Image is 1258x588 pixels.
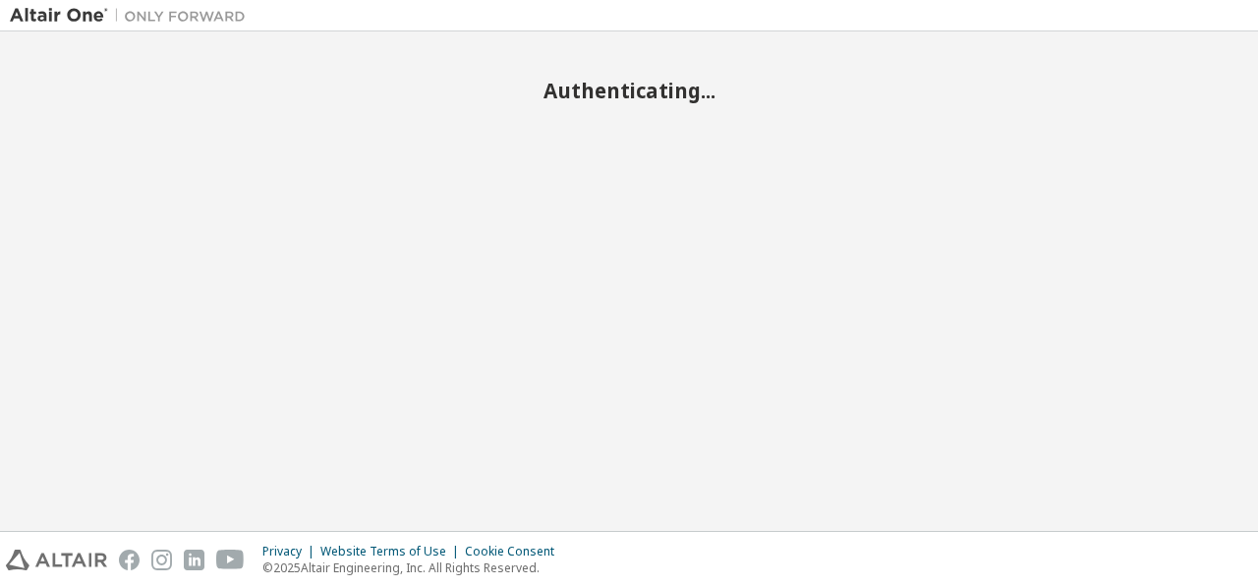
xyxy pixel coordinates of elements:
img: youtube.svg [216,550,245,570]
img: facebook.svg [119,550,140,570]
div: Privacy [262,544,320,559]
div: Cookie Consent [465,544,566,559]
h2: Authenticating... [10,78,1248,103]
img: Altair One [10,6,256,26]
div: Website Terms of Use [320,544,465,559]
img: altair_logo.svg [6,550,107,570]
p: © 2025 Altair Engineering, Inc. All Rights Reserved. [262,559,566,576]
img: linkedin.svg [184,550,204,570]
img: instagram.svg [151,550,172,570]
